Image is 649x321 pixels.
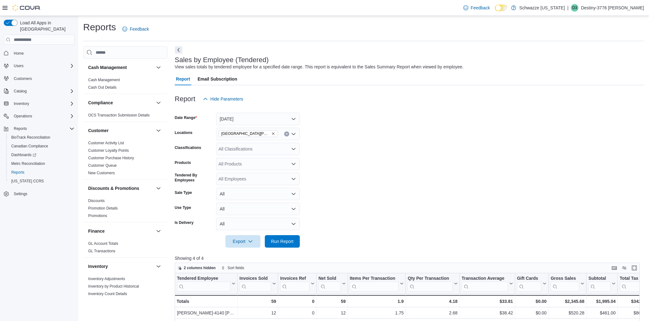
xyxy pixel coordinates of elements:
[6,159,77,168] button: Metrc Reconciliation
[88,113,150,117] a: OCS Transaction Submission Details
[88,206,118,211] span: Promotion Details
[88,163,117,168] span: Customer Queue
[11,87,29,95] button: Catalog
[620,276,647,292] button: Total Tax
[11,152,36,157] span: Dashboards
[11,100,32,107] button: Inventory
[291,146,296,151] button: Open list of options
[6,142,77,151] button: Canadian Compliance
[200,93,246,105] button: Hide Parameters
[88,64,127,71] h3: Cash Management
[175,255,645,261] p: Showing 4 of 4
[319,276,346,292] button: Net Sold
[1,112,77,121] button: Operations
[225,235,260,248] button: Export
[551,298,584,305] div: $2,345.68
[155,64,162,71] button: Cash Management
[350,276,404,292] button: Items Per Transaction
[1,87,77,96] button: Catalog
[177,276,230,282] div: Tendered Employee
[14,126,27,131] span: Reports
[175,264,218,272] button: 2 columns hidden
[239,276,271,292] div: Invoices Sold
[620,309,647,317] div: $86.63
[350,298,404,305] div: 1.9
[155,263,162,270] button: Inventory
[620,298,647,305] div: $342.47
[14,63,23,68] span: Users
[621,264,628,272] button: Display options
[120,23,151,35] a: Feedback
[9,160,48,167] a: Metrc Reconciliation
[350,276,399,292] div: Items Per Transaction
[88,100,113,106] h3: Compliance
[14,89,27,94] span: Catalog
[88,156,134,160] a: Customer Purchase History
[9,151,39,159] a: Dashboards
[88,148,129,153] span: Customer Loyalty Points
[6,133,77,142] button: BioTrack Reconciliation
[88,291,127,296] span: Inventory Count Details
[517,276,542,282] div: Gift Cards
[88,249,115,253] a: GL Transactions
[88,141,124,145] a: Customer Activity List
[175,160,191,165] label: Products
[9,177,46,185] a: [US_STATE] CCRS
[175,173,214,183] label: Tendered By Employees
[551,309,584,317] div: $520.28
[517,298,547,305] div: $0.00
[88,199,105,203] a: Discounts
[408,276,457,292] button: Qty Per Transaction
[83,139,167,179] div: Customer
[9,177,74,185] span: Washington CCRS
[9,160,74,167] span: Metrc Reconciliation
[551,276,579,292] div: Gross Sales
[11,179,44,184] span: [US_STATE] CCRS
[239,276,271,282] div: Invoices Sold
[88,249,115,254] span: GL Transactions
[461,2,492,14] a: Feedback
[175,190,192,195] label: Sale Type
[88,284,139,289] a: Inventory by Product Historical
[177,276,235,292] button: Tendered Employee
[271,132,275,136] button: Remove EV09 Montano Plaza from selection in this group
[265,235,300,248] button: Run Report
[88,198,105,203] span: Discounts
[280,276,309,282] div: Invoices Ref
[280,276,309,292] div: Invoices Ref
[6,177,77,185] button: [US_STATE] CCRS
[551,276,579,282] div: Gross Sales
[175,95,195,103] h3: Report
[408,298,457,305] div: 4.18
[176,73,190,85] span: Report
[88,85,117,90] a: Cash Out Details
[11,190,74,198] span: Settings
[9,142,74,150] span: Canadian Compliance
[1,48,77,57] button: Home
[14,76,32,81] span: Customers
[88,100,153,106] button: Compliance
[271,238,294,244] span: Run Report
[6,151,77,159] a: Dashboards
[228,265,244,270] span: Sort fields
[9,142,51,150] a: Canadian Compliance
[11,62,74,70] span: Users
[408,309,457,317] div: 2.68
[88,141,124,146] span: Customer Activity List
[1,74,77,83] button: Customers
[14,114,32,119] span: Operations
[11,75,74,82] span: Customers
[216,218,300,230] button: All
[14,51,24,56] span: Home
[11,170,24,175] span: Reports
[239,298,276,305] div: 59
[11,144,48,149] span: Canadian Compliance
[11,161,45,166] span: Metrc Reconciliation
[291,176,296,181] button: Open list of options
[571,4,578,12] div: Destiny-3776 Herrera
[588,309,616,317] div: $461.00
[175,46,182,54] button: Next
[88,263,108,269] h3: Inventory
[495,5,508,11] input: Dark Mode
